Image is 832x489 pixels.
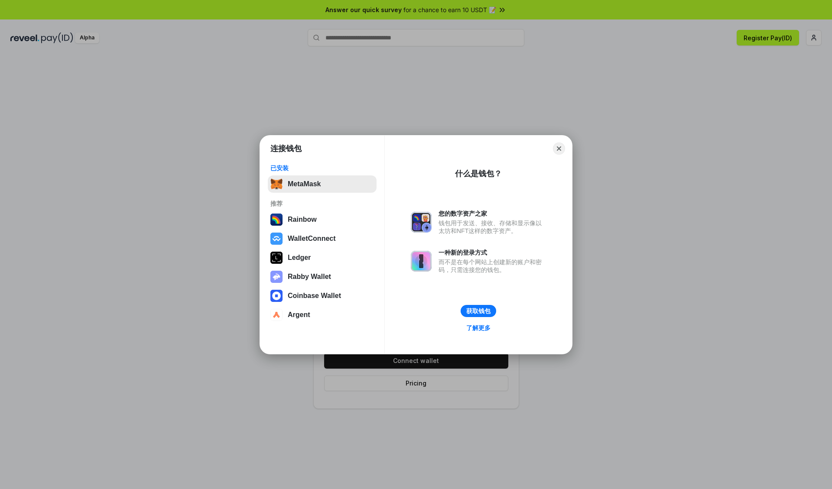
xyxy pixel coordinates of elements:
[268,306,377,324] button: Argent
[439,210,546,217] div: 您的数字资产之家
[288,311,310,319] div: Argent
[411,212,432,233] img: svg+xml,%3Csvg%20xmlns%3D%22http%3A%2F%2Fwww.w3.org%2F2000%2Fsvg%22%20fill%3D%22none%22%20viewBox...
[439,249,546,256] div: 一种新的登录方式
[270,178,283,190] img: svg+xml,%3Csvg%20fill%3D%22none%22%20height%3D%2233%22%20viewBox%3D%220%200%2035%2033%22%20width%...
[270,271,283,283] img: svg+xml,%3Csvg%20xmlns%3D%22http%3A%2F%2Fwww.w3.org%2F2000%2Fsvg%22%20fill%3D%22none%22%20viewBox...
[466,307,491,315] div: 获取钱包
[268,268,377,285] button: Rabby Wallet
[455,168,502,179] div: 什么是钱包？
[268,211,377,228] button: Rainbow
[461,305,496,317] button: 获取钱包
[268,230,377,247] button: WalletConnect
[288,273,331,281] div: Rabby Wallet
[268,287,377,304] button: Coinbase Wallet
[553,142,565,155] button: Close
[288,292,341,300] div: Coinbase Wallet
[288,180,321,188] div: MetaMask
[411,251,432,272] img: svg+xml,%3Csvg%20xmlns%3D%22http%3A%2F%2Fwww.w3.org%2F2000%2Fsvg%22%20fill%3D%22none%22%20viewBox...
[270,143,302,154] h1: 连接钱包
[439,219,546,235] div: 钱包用于发送、接收、存储和显示像以太坊和NFT这样的数字资产。
[268,249,377,266] button: Ledger
[270,309,283,321] img: svg+xml,%3Csvg%20width%3D%2228%22%20height%3D%2228%22%20viewBox%3D%220%200%2028%2028%22%20fill%3D...
[439,258,546,274] div: 而不是在每个网站上创建新的账户和密码，只需连接您的钱包。
[461,322,496,334] a: 了解更多
[270,233,283,245] img: svg+xml,%3Csvg%20width%3D%2228%22%20height%3D%2228%22%20viewBox%3D%220%200%2028%2028%22%20fill%3D...
[270,164,374,172] div: 已安装
[288,254,311,262] div: Ledger
[270,200,374,207] div: 推荐
[268,175,377,193] button: MetaMask
[270,290,283,302] img: svg+xml,%3Csvg%20width%3D%2228%22%20height%3D%2228%22%20viewBox%3D%220%200%2028%2028%22%20fill%3D...
[466,324,491,332] div: 了解更多
[270,214,283,226] img: svg+xml,%3Csvg%20width%3D%22120%22%20height%3D%22120%22%20viewBox%3D%220%200%20120%20120%22%20fil...
[270,252,283,264] img: svg+xml,%3Csvg%20xmlns%3D%22http%3A%2F%2Fwww.w3.org%2F2000%2Fsvg%22%20width%3D%2228%22%20height%3...
[288,235,336,243] div: WalletConnect
[288,216,317,223] div: Rainbow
